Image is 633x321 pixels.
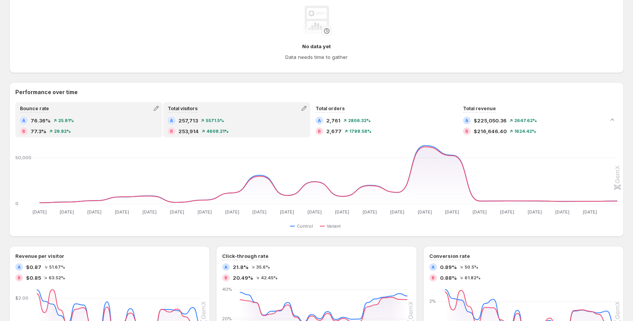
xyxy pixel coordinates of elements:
[280,209,294,215] text: [DATE]
[18,265,21,269] h2: A
[233,274,253,282] span: 20.49%
[15,201,18,206] text: 0
[318,118,321,123] h2: A
[115,209,129,215] text: [DATE]
[87,209,101,215] text: [DATE]
[18,275,21,280] h2: B
[390,209,404,215] text: [DATE]
[31,117,51,124] span: 76.36%
[54,129,71,134] span: 29.92%
[60,209,74,215] text: [DATE]
[440,263,457,271] span: 0.89%
[474,127,507,135] span: $216,646.40
[432,275,435,280] h2: B
[318,129,321,134] h2: B
[15,155,31,160] text: 50,000
[607,114,618,125] button: Collapse chart
[198,209,212,215] text: [DATE]
[233,263,249,271] span: 21.8%
[348,118,371,123] span: 2806.32%
[222,252,268,260] h3: Click-through rate
[224,275,227,280] h2: B
[418,209,432,215] text: [DATE]
[225,209,239,215] text: [DATE]
[474,117,507,124] span: $225,050.36
[26,263,41,271] span: $0.87
[261,275,278,280] span: 42.45%
[142,209,157,215] text: [DATE]
[349,129,371,134] span: 1798.58%
[465,265,478,269] span: 50.5%
[327,223,341,229] span: Variant
[15,295,28,301] text: $2.00
[465,118,468,123] h2: A
[285,53,348,61] h4: Data needs time to gather
[301,6,332,36] img: No data yet
[206,118,224,123] span: 5571.5%
[31,127,46,135] span: 77.3%
[363,209,377,215] text: [DATE]
[528,209,542,215] text: [DATE]
[473,209,487,215] text: [DATE]
[514,118,537,123] span: 2647.62%
[58,118,74,123] span: 25.91%
[308,209,322,215] text: [DATE]
[432,265,435,269] h2: A
[33,209,47,215] text: [DATE]
[170,129,173,134] h2: B
[463,106,496,111] span: Total revenue
[290,222,316,231] button: Control
[500,209,514,215] text: [DATE]
[445,209,459,215] text: [DATE]
[297,223,313,229] span: Control
[252,209,267,215] text: [DATE]
[429,252,470,260] h3: Conversion rate
[465,129,468,134] h2: B
[583,209,597,215] text: [DATE]
[168,106,198,111] span: Total visitors
[224,265,227,269] h2: A
[49,275,65,280] span: 63.52%
[20,106,49,111] span: Bounce rate
[22,118,25,123] h2: A
[22,129,25,134] h2: B
[465,275,481,280] span: 61.82%
[222,287,232,292] text: 40%
[15,88,618,96] h2: Performance over time
[206,129,229,134] span: 4608.21%
[178,117,198,124] span: 257,713
[316,106,345,111] span: Total orders
[326,117,340,124] span: 2,761
[320,222,344,231] button: Variant
[555,209,569,215] text: [DATE]
[335,209,349,215] text: [DATE]
[514,129,536,134] span: 1624.42%
[440,274,457,282] span: 0.88%
[326,127,342,135] span: 2,677
[302,42,331,50] h4: No data yet
[178,127,199,135] span: 253,914
[170,209,184,215] text: [DATE]
[49,265,65,269] span: 51.67%
[170,118,173,123] h2: A
[256,265,270,269] span: 35.6%
[26,274,41,282] span: $0.85
[15,252,64,260] h3: Revenue per visitor
[429,298,436,304] text: 2%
